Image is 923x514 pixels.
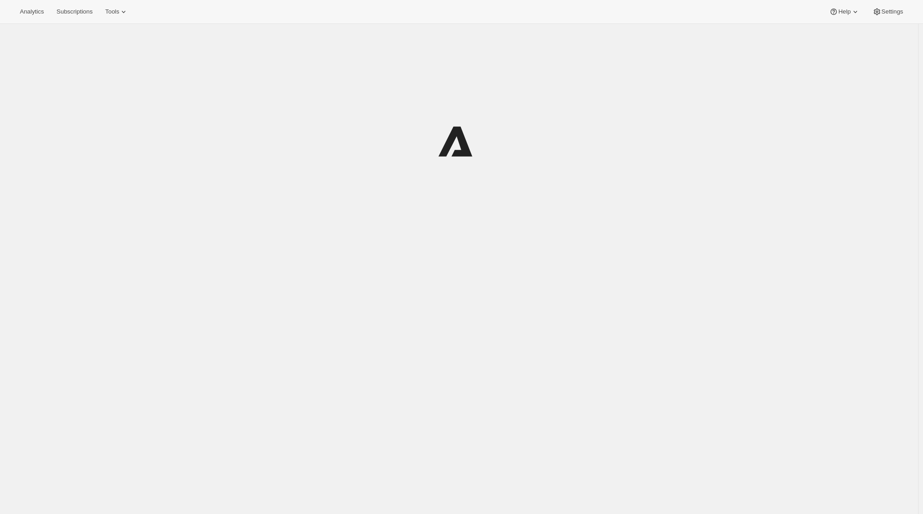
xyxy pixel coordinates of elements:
button: Analytics [14,5,49,18]
span: Settings [881,8,903,15]
button: Settings [867,5,909,18]
button: Tools [100,5,134,18]
button: Subscriptions [51,5,98,18]
span: Analytics [20,8,44,15]
span: Subscriptions [56,8,92,15]
span: Tools [105,8,119,15]
span: Help [838,8,850,15]
button: Help [824,5,865,18]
